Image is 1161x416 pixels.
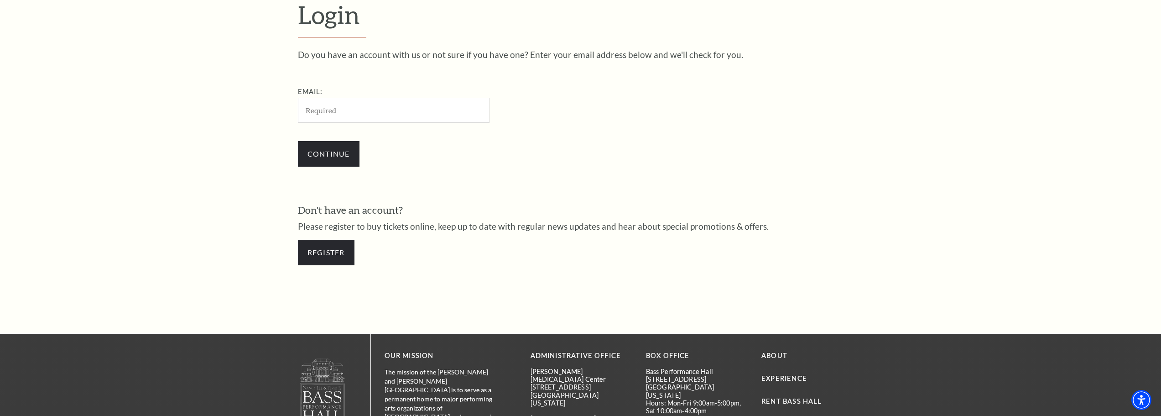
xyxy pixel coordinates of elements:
p: Do you have an account with us or not sure if you have one? Enter your email address below and we... [298,50,864,59]
a: About [761,352,787,359]
a: Register [298,240,354,265]
p: Hours: Mon-Fri 9:00am-5:00pm, Sat 10:00am-4:00pm [646,399,748,415]
p: [STREET_ADDRESS] [646,375,748,383]
a: Rent Bass Hall [761,397,822,405]
p: Administrative Office [531,350,632,362]
p: BOX OFFICE [646,350,748,362]
input: Submit button [298,141,359,167]
p: [GEOGRAPHIC_DATA][US_STATE] [646,383,748,399]
p: OUR MISSION [385,350,499,362]
p: [GEOGRAPHIC_DATA][US_STATE] [531,391,632,407]
p: [PERSON_NAME][MEDICAL_DATA] Center [531,368,632,384]
div: Accessibility Menu [1131,390,1151,410]
p: [STREET_ADDRESS] [531,383,632,391]
input: Required [298,98,489,123]
p: Please register to buy tickets online, keep up to date with regular news updates and hear about s... [298,222,864,231]
a: Experience [761,374,807,382]
label: Email: [298,88,323,95]
p: Bass Performance Hall [646,368,748,375]
h3: Don't have an account? [298,203,864,217]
